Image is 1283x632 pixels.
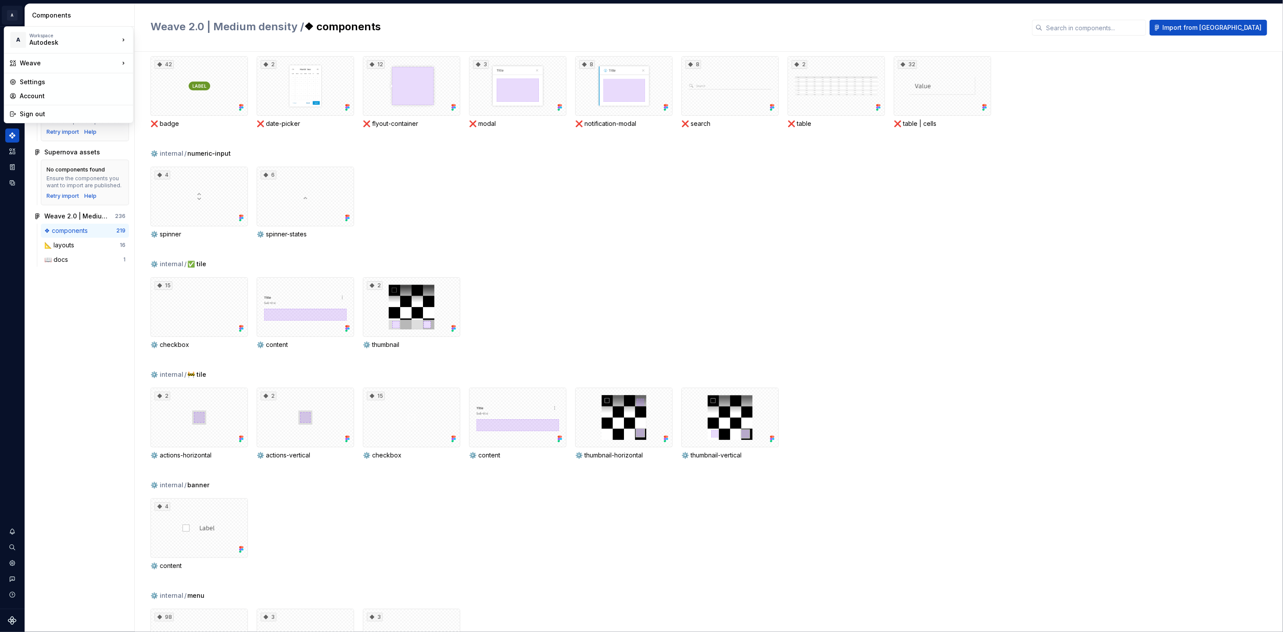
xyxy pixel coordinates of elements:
div: Autodesk [29,38,104,47]
div: Account [20,92,128,100]
div: Sign out [20,110,128,118]
div: A [10,32,26,48]
div: Weave [20,59,119,68]
div: Workspace [29,33,119,38]
div: Settings [20,78,128,86]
